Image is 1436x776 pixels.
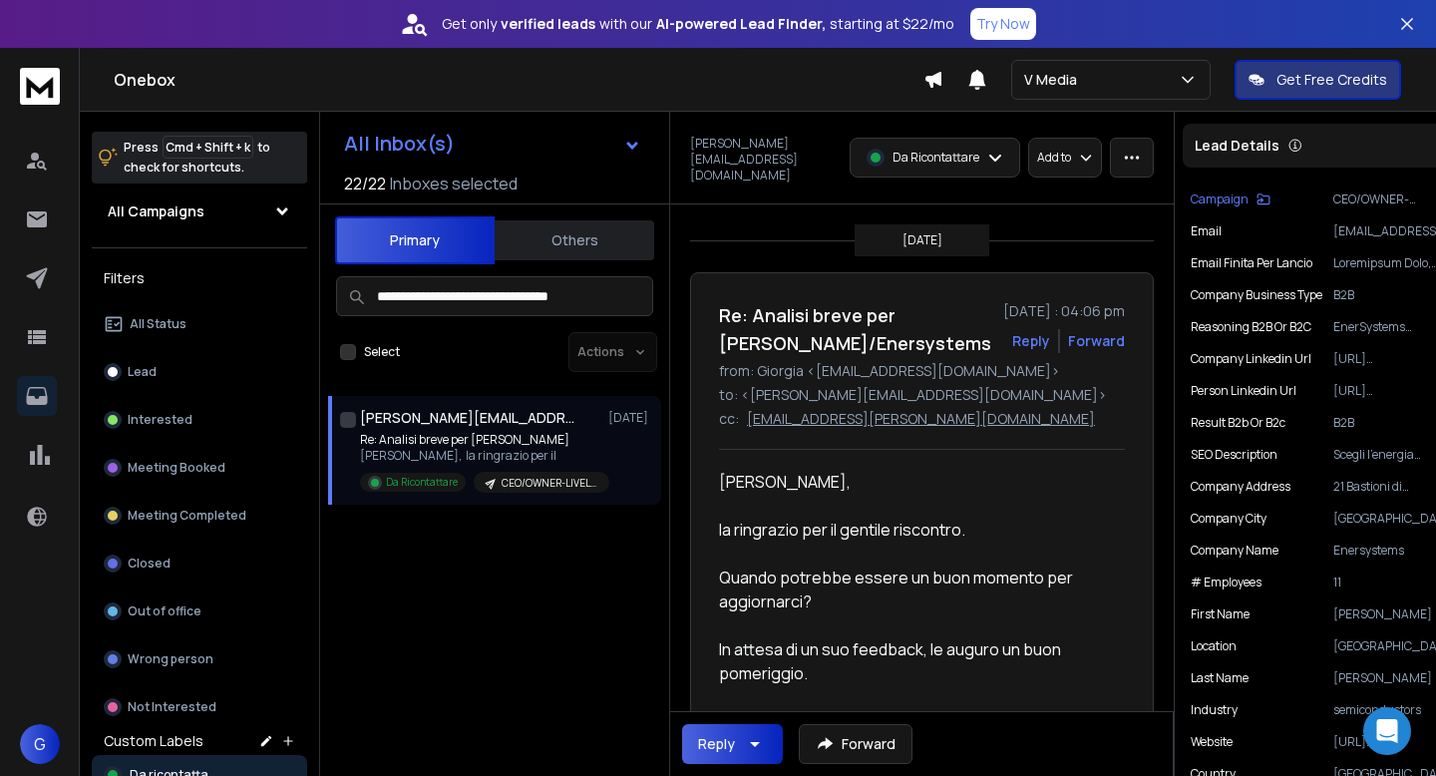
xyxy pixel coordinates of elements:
p: Closed [128,556,171,572]
h1: Onebox [114,68,923,92]
button: Closed [92,544,307,583]
button: All Campaigns [92,192,307,231]
p: Company Name [1191,543,1278,559]
button: Reply [1012,331,1050,351]
p: Not Interested [128,699,216,715]
button: Try Now [970,8,1036,40]
button: G [20,724,60,764]
p: Try Now [976,14,1030,34]
button: Meeting Booked [92,448,307,488]
p: Company Linkedin Url [1191,351,1311,367]
h3: Custom Labels [104,731,203,751]
div: [PERSON_NAME], [719,470,1109,494]
strong: verified leads [501,14,595,34]
p: Wrong person [128,651,213,667]
p: cc: [719,409,739,429]
p: [DATE] : 04:06 pm [1003,301,1125,321]
button: Campaign [1191,192,1270,207]
div: Reply [698,734,735,754]
div: Forward [1068,331,1125,351]
p: Email [1191,223,1222,239]
p: Lead Details [1195,136,1279,156]
p: location [1191,638,1237,654]
p: industry [1191,702,1238,718]
p: Company Address [1191,479,1290,495]
button: Out of office [92,591,307,631]
button: Reply [682,724,783,764]
p: [DATE] [608,410,653,426]
div: Quando potrebbe essere un buon momento per aggiornarci? [719,566,1109,613]
p: Campaign [1191,192,1249,207]
h3: Inboxes selected [390,172,518,195]
span: 22 / 22 [344,172,386,195]
button: Interested [92,400,307,440]
p: SEO Description [1191,447,1277,463]
button: Primary [335,216,495,264]
span: Cmd + Shift + k [163,136,253,159]
p: from: Giorgia <[EMAIL_ADDRESS][DOMAIN_NAME]> [719,361,1125,381]
p: [PERSON_NAME], la ringrazio per il [360,448,599,464]
p: Press to check for shortcuts. [124,138,270,178]
h1: [PERSON_NAME][EMAIL_ADDRESS][DOMAIN_NAME] [360,408,579,428]
p: All Status [130,316,186,332]
p: Last Name [1191,670,1249,686]
p: Get Free Credits [1276,70,1387,90]
p: Reasoning B2B or B2C [1191,319,1311,335]
div: Open Intercom Messenger [1363,707,1411,755]
label: Select [364,344,400,360]
p: Lead [128,364,157,380]
p: CEO/OWNER-LIVELLO 3 - CONSAPEVOLE DEL PROBLEMA-PERSONALIZZAZIONI TARGET A-TEST 1 [502,476,597,491]
p: Person Linkedin Url [1191,383,1296,399]
p: Company Business Type [1191,287,1322,303]
p: website [1191,734,1233,750]
button: All Inbox(s) [328,124,657,164]
p: to: <[PERSON_NAME][EMAIL_ADDRESS][DOMAIN_NAME]> [719,385,1125,405]
p: V Media [1024,70,1085,90]
p: Da Ricontattare [893,150,979,166]
div: Cordialmente, [719,709,1109,733]
div: In attesa di un suo feedback, le auguro un buon pomeriggio. [719,637,1109,685]
button: Not Interested [92,687,307,727]
button: Meeting Completed [92,496,307,536]
h1: Re: Analisi breve per [PERSON_NAME]/Enersystems [719,301,991,357]
p: # Employees [1191,575,1261,590]
p: [PERSON_NAME][EMAIL_ADDRESS][DOMAIN_NAME] [690,136,838,184]
img: logo [20,68,60,105]
p: Re: Analisi breve per [PERSON_NAME] [360,432,599,448]
h1: All Campaigns [108,201,204,221]
p: First Name [1191,606,1250,622]
p: email finita per lancio [1191,255,1312,271]
p: Meeting Completed [128,508,246,524]
p: Get only with our starting at $22/mo [442,14,954,34]
button: Forward [799,724,912,764]
button: All Status [92,304,307,344]
h3: Filters [92,264,307,292]
p: Da Ricontattare [386,475,458,490]
button: Get Free Credits [1235,60,1401,100]
button: Lead [92,352,307,392]
p: Interested [128,412,192,428]
p: Add to [1037,150,1071,166]
h1: All Inbox(s) [344,134,455,154]
div: la ringrazio per il gentile riscontro. [719,518,1109,542]
p: [EMAIL_ADDRESS][PERSON_NAME][DOMAIN_NAME] [747,409,1095,429]
button: Wrong person [92,639,307,679]
p: Result b2b or b2c [1191,415,1285,431]
p: [DATE] [902,232,942,248]
button: Others [495,218,654,262]
p: Meeting Booked [128,460,225,476]
p: Company City [1191,511,1266,527]
strong: AI-powered Lead Finder, [656,14,826,34]
p: Out of office [128,603,201,619]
